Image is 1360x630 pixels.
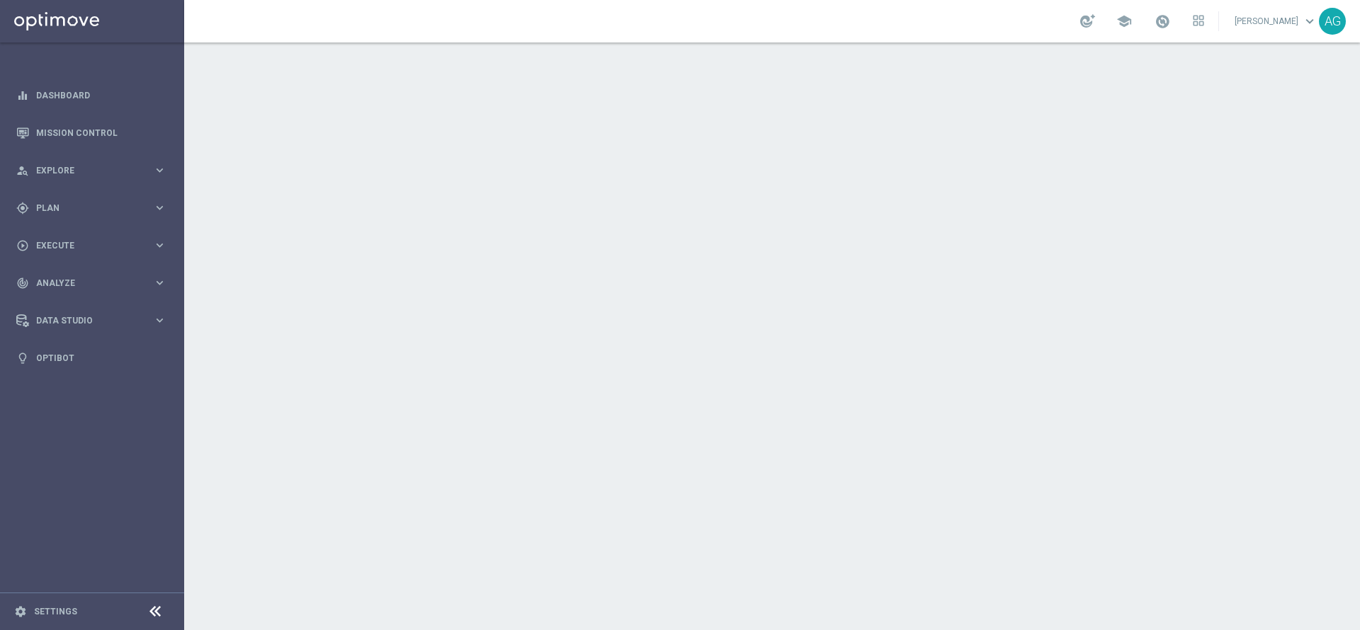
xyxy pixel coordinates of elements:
[16,165,167,176] button: person_search Explore keyboard_arrow_right
[16,164,29,177] i: person_search
[36,241,153,250] span: Execute
[153,276,166,290] i: keyboard_arrow_right
[16,315,167,326] button: Data Studio keyboard_arrow_right
[36,114,166,151] a: Mission Control
[16,277,153,290] div: Analyze
[36,204,153,212] span: Plan
[16,277,29,290] i: track_changes
[16,352,29,365] i: lightbulb
[36,166,153,175] span: Explore
[16,314,153,327] div: Data Studio
[16,202,153,214] div: Plan
[16,239,153,252] div: Execute
[16,353,167,364] button: lightbulb Optibot
[36,316,153,325] span: Data Studio
[153,314,166,327] i: keyboard_arrow_right
[16,239,29,252] i: play_circle_outline
[16,76,166,114] div: Dashboard
[16,339,166,377] div: Optibot
[153,164,166,177] i: keyboard_arrow_right
[1302,13,1317,29] span: keyboard_arrow_down
[153,201,166,214] i: keyboard_arrow_right
[16,89,29,102] i: equalizer
[16,277,167,289] button: track_changes Analyze keyboard_arrow_right
[16,240,167,251] button: play_circle_outline Execute keyboard_arrow_right
[153,239,166,252] i: keyboard_arrow_right
[16,202,167,214] button: gps_fixed Plan keyboard_arrow_right
[1233,11,1319,32] a: [PERSON_NAME]keyboard_arrow_down
[16,114,166,151] div: Mission Control
[14,605,27,618] i: settings
[1116,13,1132,29] span: school
[34,607,77,616] a: Settings
[16,164,153,177] div: Explore
[16,127,167,139] button: Mission Control
[16,202,29,214] i: gps_fixed
[1319,8,1346,35] div: AG
[16,90,167,101] button: equalizer Dashboard
[36,339,166,377] a: Optibot
[36,76,166,114] a: Dashboard
[36,279,153,287] span: Analyze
